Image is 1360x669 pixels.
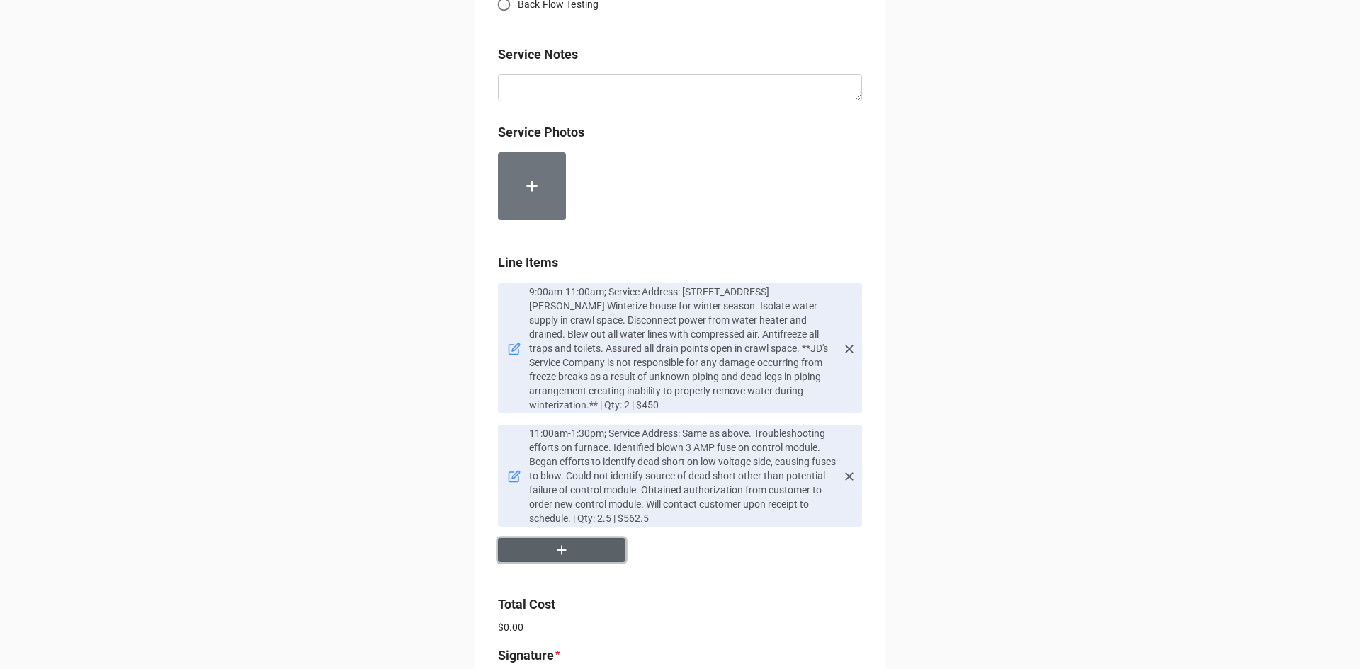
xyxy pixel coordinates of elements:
[529,285,837,412] p: 9:00am-11:00am; Service Address: [STREET_ADDRESS][PERSON_NAME] Winterize house for winter season....
[498,45,578,64] label: Service Notes
[498,597,555,612] b: Total Cost
[498,620,862,634] p: $0.00
[498,122,584,142] label: Service Photos
[529,426,837,525] p: 11:00am-1:30pm; Service Address: Same as above. Troubleshooting efforts on furnace. Identified bl...
[498,253,558,273] label: Line Items
[498,646,554,665] label: Signature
